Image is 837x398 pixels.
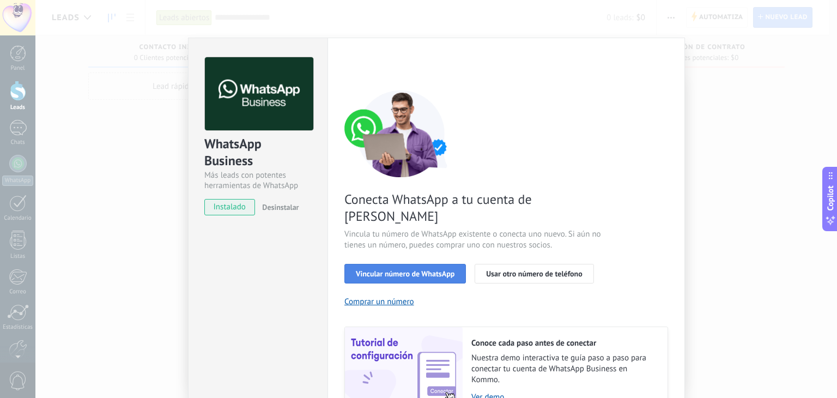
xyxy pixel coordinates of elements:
[344,229,604,251] span: Vincula tu número de WhatsApp existente o conecta uno nuevo. Si aún no tienes un número, puedes c...
[475,264,593,284] button: Usar otro número de teléfono
[356,270,454,278] span: Vincular número de WhatsApp
[262,202,299,212] span: Desinstalar
[825,186,836,211] span: Copilot
[344,191,604,225] span: Conecta WhatsApp a tu cuenta de [PERSON_NAME]
[205,57,313,131] img: logo_main.png
[471,353,657,385] span: Nuestra demo interactiva te guía paso a paso para conectar tu cuenta de WhatsApp Business en Kommo.
[204,170,312,191] div: Más leads con potentes herramientas de WhatsApp
[344,297,414,307] button: Comprar un número
[471,338,657,348] h2: Conoce cada paso antes de conectar
[344,264,466,284] button: Vincular número de WhatsApp
[486,270,582,278] span: Usar otro número de teléfono
[344,90,459,177] img: connect number
[205,199,254,215] span: instalado
[258,199,299,215] button: Desinstalar
[204,135,312,170] div: WhatsApp Business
